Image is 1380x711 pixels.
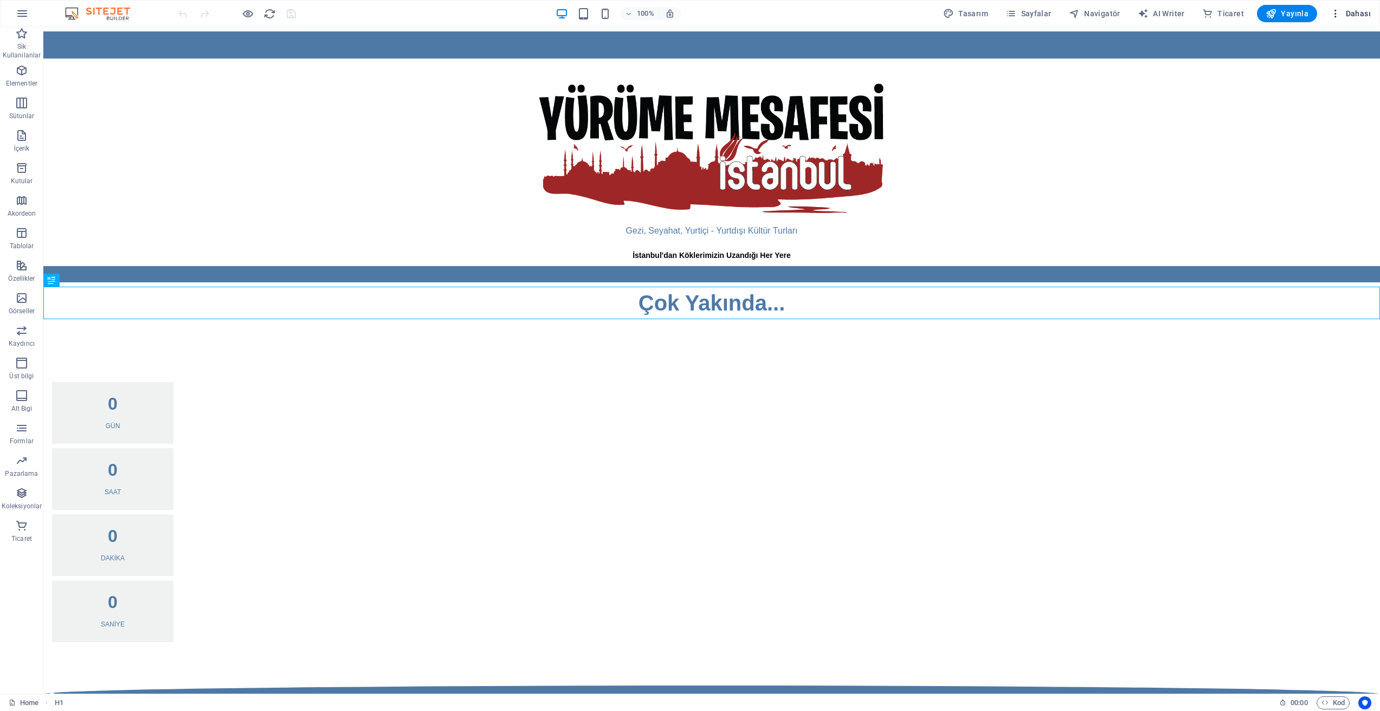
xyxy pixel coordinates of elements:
[637,7,654,20] h6: 100%
[10,242,34,250] p: Tablolar
[1317,696,1350,709] button: Kod
[621,7,659,20] button: 100%
[1298,699,1300,707] span: :
[1001,5,1056,22] button: Sayfalar
[1321,696,1345,709] span: Kod
[665,9,675,18] i: Yeniden boyutlandırmada yakınlaştırma düzeyini seçilen cihaza uyacak şekilde otomatik olarak ayarla.
[1358,696,1371,709] button: Usercentrics
[1202,8,1244,19] span: Ticaret
[1138,8,1185,19] span: AI Writer
[5,469,38,478] p: Pazarlama
[939,5,992,22] button: Tasarım
[263,7,276,20] button: reload
[9,339,35,348] p: Kaydırıcı
[1291,696,1307,709] span: 00 00
[263,8,276,20] i: Sayfayı yeniden yükleyin
[9,372,34,380] p: Üst bilgi
[241,7,254,20] button: Ön izleme modundan çıkıp düzenlemeye devam etmek için buraya tıklayın
[2,502,42,510] p: Koleksiyonlar
[55,696,63,709] span: Seçmek için tıkla. Düzenlemek için çift tıkla
[939,5,992,22] div: Tasarım (Ctrl+Alt+Y)
[1257,5,1317,22] button: Yayınla
[55,696,63,709] nav: breadcrumb
[1326,5,1375,22] button: Dahası
[943,8,988,19] span: Tasarım
[11,177,33,185] p: Kutular
[9,112,35,120] p: Sütunlar
[1069,8,1120,19] span: Navigatör
[1279,696,1308,709] h6: Oturum süresi
[10,437,34,445] p: Formlar
[1133,5,1189,22] button: AI Writer
[9,696,38,709] a: Seçimi iptal etmek için tıkla. Sayfaları açmak için çift tıkla
[8,209,36,218] p: Akordeon
[1330,8,1371,19] span: Dahası
[62,7,144,20] img: Editor Logo
[11,404,33,413] p: Alt Bigi
[9,307,35,315] p: Görseller
[11,534,32,543] p: Ticaret
[1266,8,1308,19] span: Yayınla
[6,79,37,88] p: Elementler
[1198,5,1248,22] button: Ticaret
[1005,8,1052,19] span: Sayfalar
[14,144,29,153] p: İçerik
[1065,5,1125,22] button: Navigatör
[8,274,35,283] p: Özellikler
